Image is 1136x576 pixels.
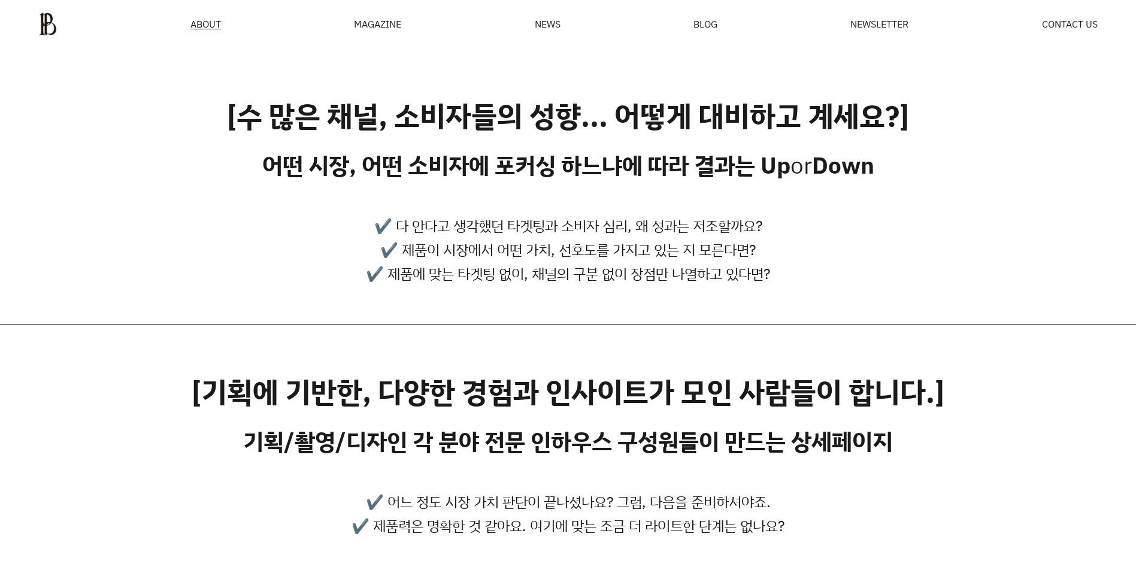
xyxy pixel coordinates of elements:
p: ✔️ 다 안다고 생각했던 타겟팅과 소비자 심리, 왜 성과는 저조할까요? ✔️ 제품이 시장에서 어떤 가치, 선호도를 가지고 있는 지 모른다면? ✔️ 제품에 맞는 타겟팅 없이, ... [366,214,770,286]
p: ✔️ 어느 정도 시장 가치 판단이 끝나셨나요? 그럼, 다음을 준비하셔야죠. ✔️ 제품력은 명확한 것 같아요. 여기에 맞는 조금 더 라이트한 단계는 없나요? [352,490,784,538]
h3: 기획/촬영/디자인 각 분야 전문 인하우스 구성원들이 만드는 상세페이지 [243,428,893,455]
img: ba379d5522eb3.png [38,12,57,36]
div: MAGAZINE [354,19,401,29]
a: NEWSLETTER [850,19,908,29]
a: BLOG [693,19,717,29]
h2: [기획에 기반한, 다양한 경험과 인사이트가 모인 사람들이 합니다.] [192,375,944,410]
h2: [수 많은 채널, 소비자들의 성향... 어떻게 대비하고 계세요?] [227,99,909,134]
a: ABOUT [190,19,221,29]
a: CONTACT US [1042,19,1098,29]
a: NEWS [535,19,561,29]
span: or [790,150,812,180]
h3: 어떤 시장, 어떤 소비자에 포커싱 하느냐에 따라 결과는 Up Down [262,151,874,179]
